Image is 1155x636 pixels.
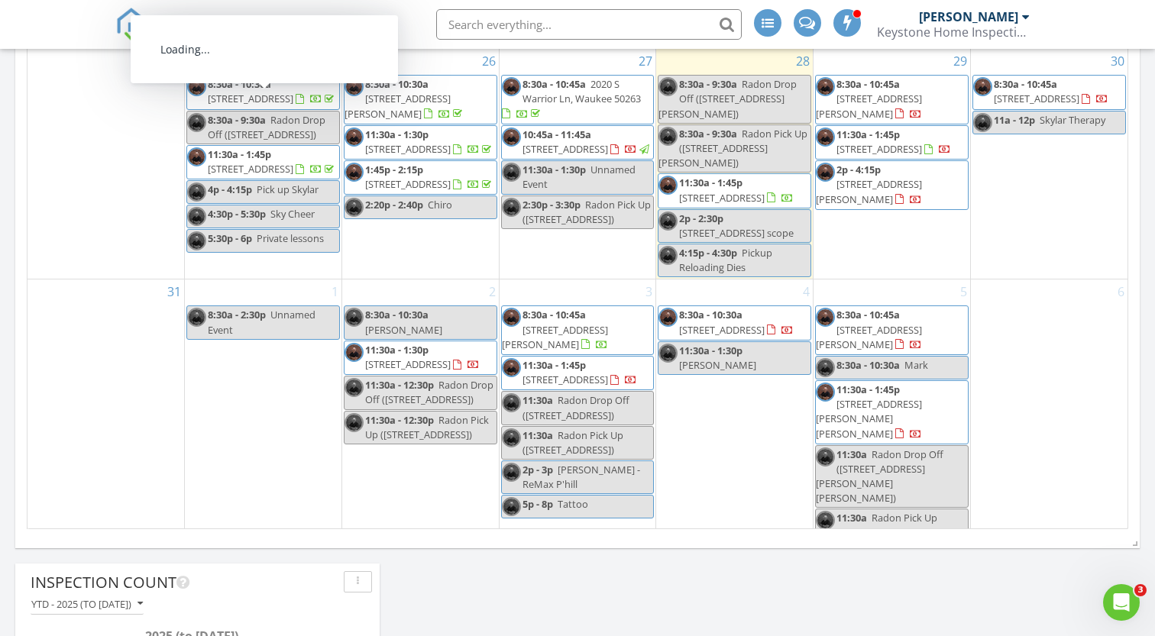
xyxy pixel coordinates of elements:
[814,49,971,279] td: Go to August 29, 2025
[816,511,835,530] img: img_0058_3.jpg
[836,383,900,396] span: 11:30a - 1:45p
[428,198,452,211] span: Chiro
[522,198,581,211] span: 2:30p - 3:30p
[877,24,1030,40] div: Keystone Home Inspections, LLC
[502,393,521,412] img: img_0058_3.jpg
[208,207,266,221] span: 4:30p - 5:30p
[185,49,342,279] td: Go to August 25, 2025
[341,49,499,279] td: Go to August 26, 2025
[679,308,742,321] span: 8:30a - 10:30a
[365,413,489,441] span: Radon Pick Up ([STREET_ADDRESS])
[658,77,678,96] img: img_0058_3.jpg
[522,358,637,386] a: 11:30a - 1:45p [STREET_ADDRESS]
[502,497,521,516] img: img_0058_3.jpg
[27,279,185,573] td: Go to August 31, 2025
[345,163,364,182] img: img_0058_3.jpg
[994,77,1108,105] a: 8:30a - 10:45a [STREET_ADDRESS]
[479,49,499,73] a: Go to August 26, 2025
[502,77,641,120] a: 8:30a - 10:45a 2020 S Warrior Ln, Waukee 50263
[208,308,315,336] span: Unnamed Event
[345,378,364,397] img: img_0058_3.jpg
[344,341,497,375] a: 11:30a - 1:30p [STREET_ADDRESS]
[502,358,521,377] img: img_0058_3.jpg
[257,231,324,245] span: Private lessons
[658,305,811,340] a: 8:30a - 10:30a [STREET_ADDRESS]
[502,308,521,327] img: img_0058_3.jpg
[501,125,655,160] a: 10:45a - 11:45a [STREET_ADDRESS]
[816,77,835,96] img: img_0058_3.jpg
[904,358,928,372] span: Mark
[836,447,867,461] span: 11:30a
[501,305,655,355] a: 8:30a - 10:45a [STREET_ADDRESS][PERSON_NAME]
[208,162,293,176] span: [STREET_ADDRESS]
[345,128,364,147] img: img_0058_3.jpg
[642,279,655,304] a: Go to September 3, 2025
[365,357,451,371] span: [STREET_ADDRESS]
[658,308,678,327] img: img_0058_3.jpg
[800,279,813,304] a: Go to September 4, 2025
[970,279,1127,573] td: Go to September 6, 2025
[973,77,992,96] img: img_0058_3.jpg
[522,393,553,407] span: 11:30a
[499,49,656,279] td: Go to August 27, 2025
[257,182,319,196] span: Pick up Skylar
[344,125,497,160] a: 11:30a - 1:30p [STREET_ADDRESS]
[994,77,1057,91] span: 8:30a - 10:45a
[365,128,429,141] span: 11:30a - 1:30p
[344,75,497,124] a: 8:30a - 10:30a [STREET_ADDRESS][PERSON_NAME]
[679,77,737,91] span: 8:30a - 9:30a
[31,599,143,609] div: YTD - 2025 (to [DATE])
[187,231,206,250] img: img_0058_3.jpg
[636,49,655,73] a: Go to August 27, 2025
[836,142,922,156] span: [STREET_ADDRESS]
[522,163,636,191] span: Unnamed Event
[208,113,266,127] span: 8:30a - 9:30a
[187,113,206,132] img: img_0058_3.jpg
[208,77,337,105] a: 8:30a - 10:30a [STREET_ADDRESS]
[328,279,341,304] a: Go to September 1, 2025
[345,308,364,327] img: img_0058_3.jpg
[208,231,252,245] span: 5:30p - 6p
[816,177,922,205] span: [STREET_ADDRESS][PERSON_NAME]
[115,8,149,41] img: The Best Home Inspection Software - Spectora
[522,428,553,442] span: 11:30a
[187,147,206,166] img: img_0058_3.jpg
[658,127,807,169] span: Radon Pick Up ([STREET_ADDRESS][PERSON_NAME])
[365,308,429,321] span: 8:30a - 10:30a
[793,49,813,73] a: Go to August 28, 2025
[836,308,900,321] span: 8:30a - 10:45a
[679,344,742,357] span: 11:30a - 1:30p
[836,77,900,91] span: 8:30a - 10:45a
[502,428,521,447] img: img_0058_3.jpg
[1115,279,1127,304] a: Go to September 6, 2025
[365,198,423,211] span: 2:20p - 2:40p
[208,308,266,321] span: 8:30a - 2:30p
[836,128,900,141] span: 11:30a - 1:45p
[365,128,494,156] a: 11:30a - 1:30p [STREET_ADDRESS]
[972,75,1126,109] a: 8:30a - 10:45a [STREET_ADDRESS]
[656,49,814,279] td: Go to August 28, 2025
[919,9,1018,24] div: [PERSON_NAME]
[365,378,493,406] span: Radon Drop Off ([STREET_ADDRESS])
[558,497,588,511] span: Tattoo
[208,92,293,105] span: [STREET_ADDRESS]
[836,163,881,176] span: 2p - 4:15p
[816,163,922,205] a: 2p - 4:15p [STREET_ADDRESS][PERSON_NAME]
[970,49,1127,279] td: Go to August 30, 2025
[502,77,521,96] img: img_0058_3.jpg
[679,176,742,189] span: 11:30a - 1:45p
[345,413,364,432] img: img_0058_3.jpg
[365,413,434,427] span: 11:30a - 12:30p
[836,358,900,372] span: 8:30a - 10:30a
[365,343,429,357] span: 11:30a - 1:30p
[208,77,271,91] span: 8:30a - 10:30a
[815,75,969,124] a: 8:30a - 10:45a [STREET_ADDRESS][PERSON_NAME]
[208,147,271,161] span: 11:30a - 1:45p
[160,8,285,40] span: SPECTORA
[502,198,521,217] img: img_0058_3.jpg
[522,128,652,156] a: 10:45a - 11:45a [STREET_ADDRESS]
[522,198,651,226] span: Radon Pick Up ([STREET_ADDRESS])
[950,49,970,73] a: Go to August 29, 2025
[815,125,969,160] a: 11:30a - 1:45p [STREET_ADDRESS]
[187,182,206,202] img: img_0058_3.jpg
